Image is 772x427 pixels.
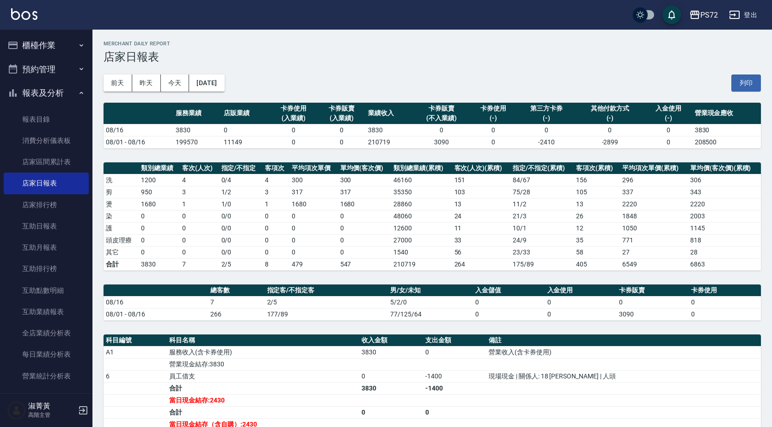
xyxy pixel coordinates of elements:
[338,174,392,186] td: 300
[688,258,761,270] td: 6863
[270,124,318,136] td: 0
[452,234,511,246] td: 33
[263,234,289,246] td: 0
[391,222,452,234] td: 12600
[620,162,688,174] th: 平均項次單價(累積)
[104,296,208,308] td: 08/16
[359,370,423,382] td: 0
[574,162,620,174] th: 客項次(累積)
[320,113,363,123] div: (入業績)
[423,346,486,358] td: 0
[338,234,392,246] td: 0
[104,136,173,148] td: 08/01 - 08/16
[180,174,219,186] td: 4
[423,334,486,347] th: 支出金額
[263,186,289,198] td: 3
[391,198,452,210] td: 28860
[366,103,414,124] th: 業績收入
[167,406,359,418] td: 合計
[139,198,180,210] td: 1680
[173,124,221,136] td: 3830
[221,103,270,124] th: 店販業績
[576,124,644,136] td: 0
[359,334,423,347] th: 收入金額
[104,174,139,186] td: 洗
[167,358,359,370] td: 營業現金結存:3830
[265,296,388,308] td: 2/5
[647,113,690,123] div: (-)
[173,103,221,124] th: 服務業績
[359,382,423,394] td: 3830
[289,210,338,222] td: 0
[473,308,545,320] td: 0
[318,124,366,136] td: 0
[688,162,761,174] th: 單均價(客次價)(累積)
[139,222,180,234] td: 0
[4,130,89,151] a: 消費分析儀表板
[208,285,265,297] th: 總客數
[4,258,89,279] a: 互助排行榜
[388,308,473,320] td: 77/125/64
[359,406,423,418] td: 0
[139,210,180,222] td: 0
[180,234,219,246] td: 0
[688,246,761,258] td: 28
[388,285,473,297] th: 男/女/未知
[219,210,263,222] td: 0 / 0
[104,124,173,136] td: 08/16
[414,136,469,148] td: 3090
[7,401,26,420] img: Person
[617,308,689,320] td: 3090
[219,222,263,234] td: 0 / 0
[167,382,359,394] td: 合計
[731,74,761,92] button: 列印
[545,308,617,320] td: 0
[28,402,75,411] h5: 淑菁黃
[620,198,688,210] td: 2220
[221,136,270,148] td: 11149
[289,162,338,174] th: 平均項次單價
[104,198,139,210] td: 燙
[452,210,511,222] td: 24
[510,210,574,222] td: 21 / 3
[180,210,219,222] td: 0
[219,198,263,210] td: 1 / 0
[391,162,452,174] th: 類別總業績(累積)
[272,113,315,123] div: (入業績)
[270,136,318,148] td: 0
[688,186,761,198] td: 343
[391,210,452,222] td: 48060
[688,222,761,234] td: 1145
[4,173,89,194] a: 店家日報表
[416,104,467,113] div: 卡券販賣
[486,346,761,358] td: 營業收入(含卡券使用)
[620,234,688,246] td: 771
[391,174,452,186] td: 46160
[167,394,359,406] td: 當日現金結存:2430
[574,198,620,210] td: 13
[139,186,180,198] td: 950
[161,74,190,92] button: 今天
[104,234,139,246] td: 頭皮理療
[391,258,452,270] td: 210719
[219,258,263,270] td: 2/5
[219,174,263,186] td: 0 / 4
[692,103,761,124] th: 營業現金應收
[578,104,642,113] div: 其他付款方式
[289,222,338,234] td: 0
[219,162,263,174] th: 指定/不指定
[391,234,452,246] td: 27000
[11,8,37,20] img: Logo
[289,186,338,198] td: 317
[688,174,761,186] td: 306
[725,6,761,24] button: 登出
[620,174,688,186] td: 296
[104,308,208,320] td: 08/01 - 08/16
[620,186,688,198] td: 337
[510,222,574,234] td: 10 / 1
[173,136,221,148] td: 199570
[620,210,688,222] td: 1848
[338,186,392,198] td: 317
[620,258,688,270] td: 6549
[644,136,692,148] td: 0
